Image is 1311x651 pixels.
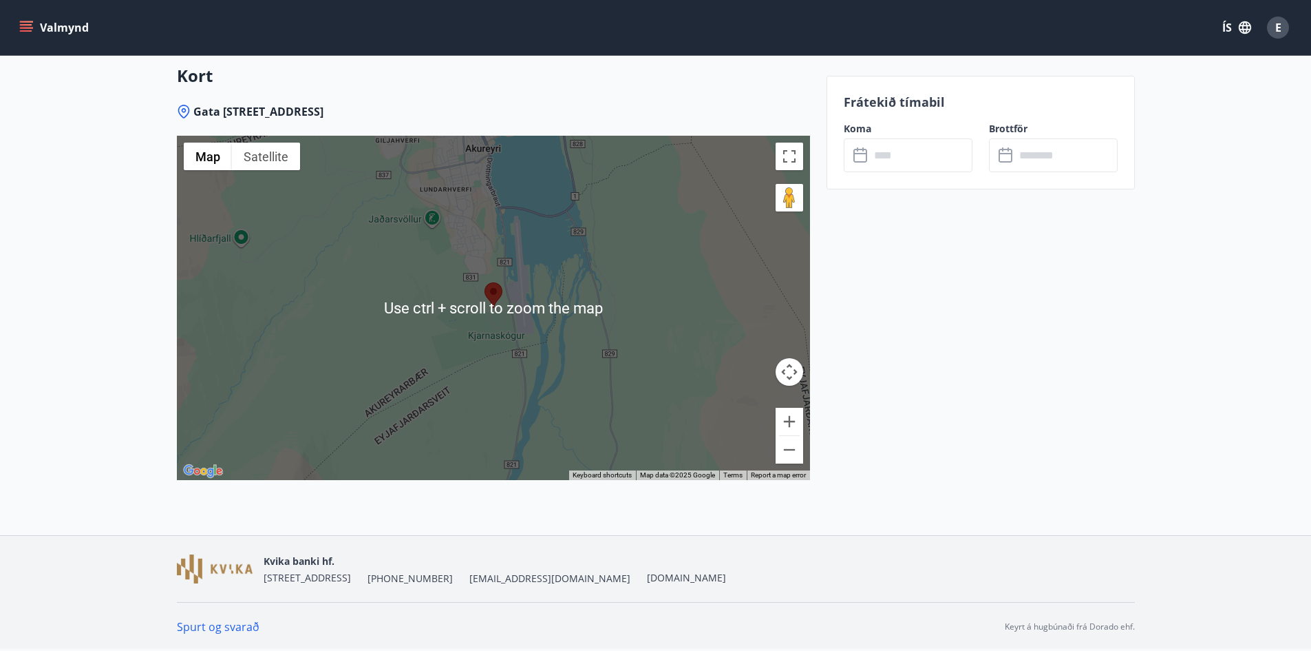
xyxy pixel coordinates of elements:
button: Zoom in [776,408,803,435]
img: GzFmWhuCkUxVWrb40sWeioDp5tjnKZ3EtzLhRfaL.png [177,555,253,584]
a: Spurt og svarað [177,619,259,634]
button: menu [17,15,94,40]
a: Open this area in Google Maps (opens a new window) [180,462,226,480]
span: [PHONE_NUMBER] [367,572,453,586]
a: Terms (opens in new tab) [723,471,743,479]
span: [STREET_ADDRESS] [264,571,351,584]
p: Frátekið tímabil [844,93,1118,111]
button: ÍS [1215,15,1259,40]
label: Koma [844,122,972,136]
span: Kvika banki hf. [264,555,334,568]
button: Keyboard shortcuts [573,471,632,480]
button: Drag Pegman onto the map to open Street View [776,184,803,211]
button: Show street map [184,143,232,170]
button: Toggle fullscreen view [776,143,803,170]
span: E [1275,20,1281,35]
button: Zoom out [776,436,803,464]
button: Map camera controls [776,358,803,386]
button: E [1261,11,1294,44]
label: Brottför [989,122,1118,136]
span: Map data ©2025 Google [640,471,715,479]
img: Google [180,462,226,480]
span: Gata [STREET_ADDRESS] [193,104,323,119]
a: Report a map error [751,471,806,479]
span: [EMAIL_ADDRESS][DOMAIN_NAME] [469,572,630,586]
p: Keyrt á hugbúnaði frá Dorado ehf. [1005,621,1135,633]
button: Show satellite imagery [232,143,300,170]
a: [DOMAIN_NAME] [647,571,726,584]
h3: Kort [177,64,810,87]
